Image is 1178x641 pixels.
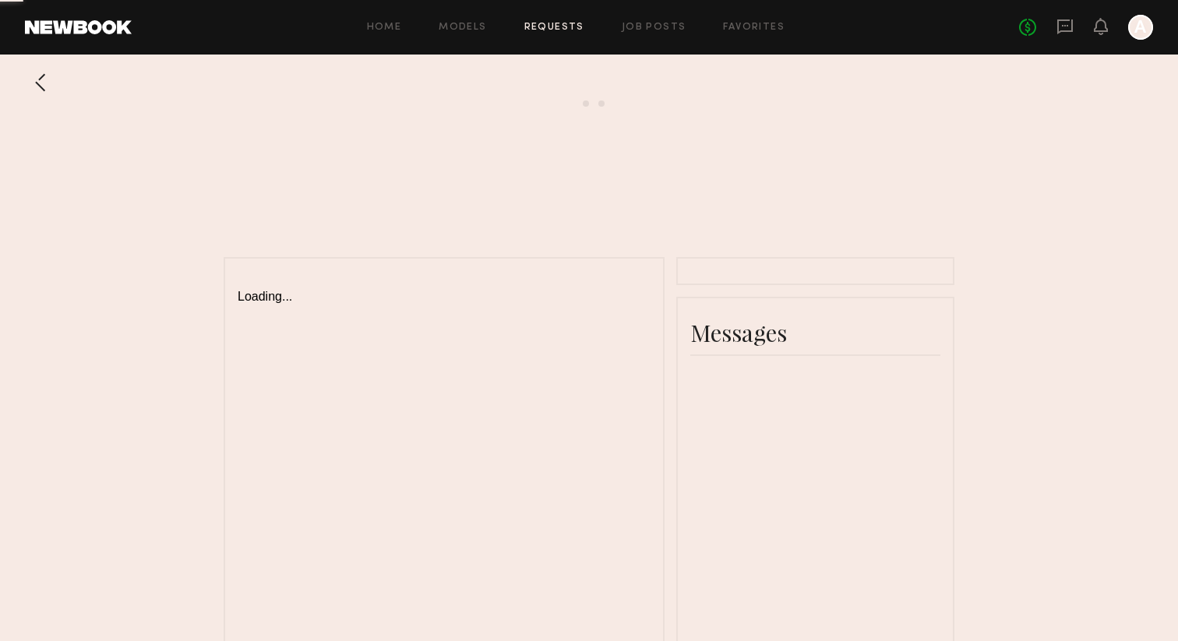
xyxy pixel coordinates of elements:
[723,23,785,33] a: Favorites
[690,317,940,348] div: Messages
[622,23,686,33] a: Job Posts
[238,271,651,304] div: Loading...
[524,23,584,33] a: Requests
[1128,15,1153,40] a: A
[367,23,402,33] a: Home
[439,23,486,33] a: Models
